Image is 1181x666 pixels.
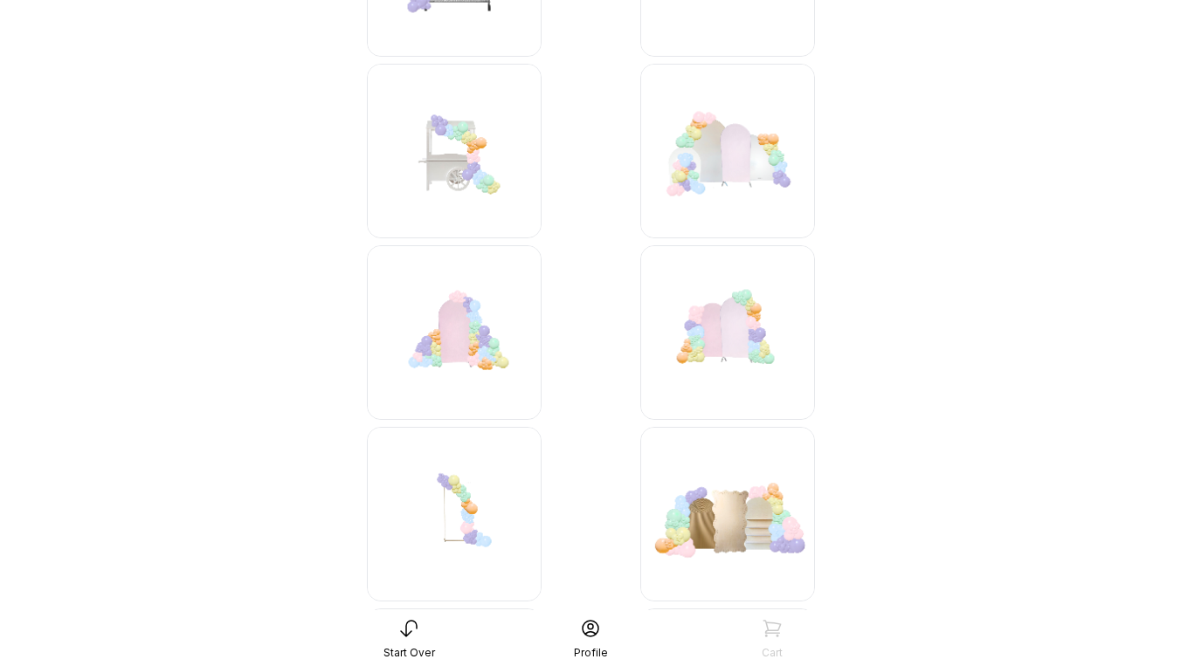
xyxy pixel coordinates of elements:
div: Start Over [383,646,435,660]
img: - [367,245,542,420]
div: Profile [574,646,608,660]
img: - [367,64,542,238]
div: Cart [762,646,783,660]
img: - [640,245,815,420]
img: - [640,64,815,238]
img: - [367,427,542,601]
img: - [640,427,815,601]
